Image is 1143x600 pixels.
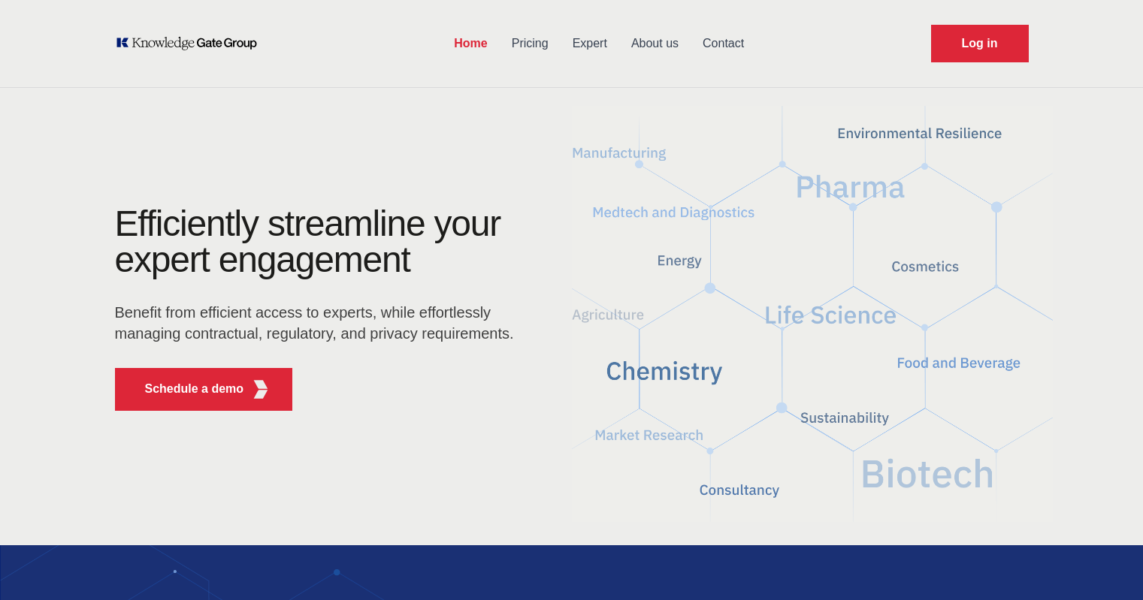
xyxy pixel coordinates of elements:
[115,36,268,51] a: KOL Knowledge Platform: Talk to Key External Experts (KEE)
[145,380,244,398] p: Schedule a demo
[115,204,501,279] h1: Efficiently streamline your expert engagement
[115,302,524,344] p: Benefit from efficient access to experts, while effortlessly managing contractual, regulatory, an...
[442,24,499,63] a: Home
[251,380,270,399] img: KGG Fifth Element RED
[619,24,691,63] a: About us
[931,25,1029,62] a: Request Demo
[561,24,619,63] a: Expert
[691,24,756,63] a: Contact
[500,24,561,63] a: Pricing
[572,98,1053,530] img: KGG Fifth Element RED
[115,368,293,411] button: Schedule a demoKGG Fifth Element RED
